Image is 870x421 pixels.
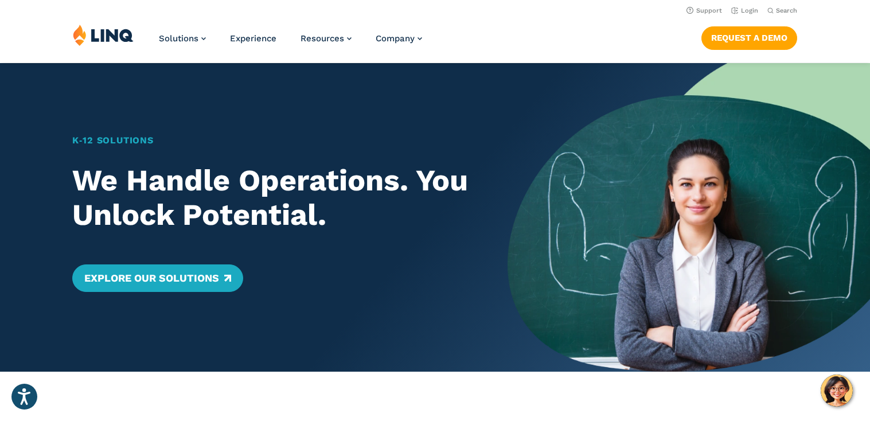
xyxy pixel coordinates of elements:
[72,163,472,232] h2: We Handle Operations. You Unlock Potential.
[701,24,797,49] nav: Button Navigation
[301,33,352,44] a: Resources
[72,264,243,292] a: Explore Our Solutions
[72,134,472,147] h1: K‑12 Solutions
[821,375,853,407] button: Hello, have a question? Let’s chat.
[73,24,134,46] img: LINQ | K‑12 Software
[159,33,206,44] a: Solutions
[230,33,276,44] a: Experience
[776,7,797,14] span: Search
[159,33,198,44] span: Solutions
[686,7,722,14] a: Support
[159,24,422,62] nav: Primary Navigation
[731,7,758,14] a: Login
[301,33,344,44] span: Resources
[376,33,422,44] a: Company
[508,63,870,372] img: Home Banner
[701,26,797,49] a: Request a Demo
[767,6,797,15] button: Open Search Bar
[376,33,415,44] span: Company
